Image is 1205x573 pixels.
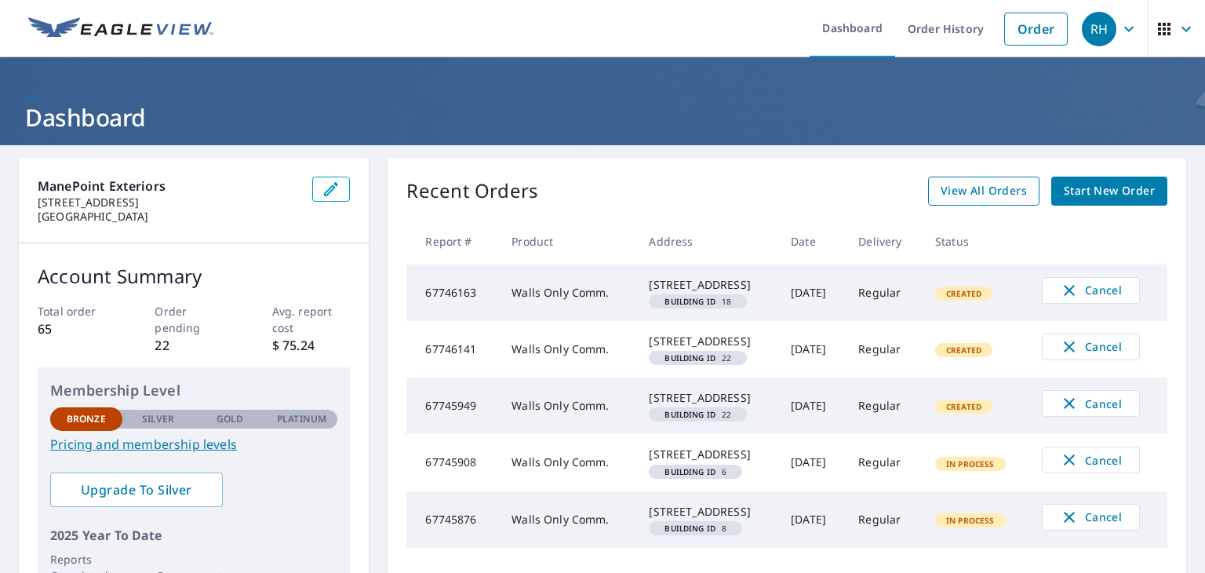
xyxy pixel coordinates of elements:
[155,336,233,355] p: 22
[1042,334,1140,360] button: Cancel
[778,378,846,434] td: [DATE]
[142,412,175,426] p: Silver
[406,491,499,548] td: 67745876
[1058,338,1123,356] span: Cancel
[272,336,351,355] p: $ 75.24
[38,177,300,195] p: ManePoint Exteriors
[937,401,991,412] span: Created
[38,319,116,338] p: 65
[499,265,636,321] td: Walls Only Comm.
[1058,508,1123,527] span: Cancel
[846,218,923,265] th: Delivery
[1042,277,1140,304] button: Cancel
[499,218,636,265] th: Product
[778,321,846,378] td: [DATE]
[50,526,337,545] p: 2025 Year To Date
[846,378,923,434] td: Regular
[664,354,715,362] em: Building ID
[28,17,213,41] img: EV Logo
[63,481,210,498] span: Upgrade To Silver
[50,435,337,454] a: Pricing and membership levels
[38,195,300,210] p: [STREET_ADDRESS]
[1058,394,1123,413] span: Cancel
[406,177,538,206] p: Recent Orders
[778,491,846,548] td: [DATE]
[655,524,736,532] span: 8
[50,380,337,401] p: Membership Level
[846,491,923,548] td: Regular
[636,218,778,265] th: Address
[655,468,736,476] span: 6
[655,354,741,362] span: 22
[499,378,636,434] td: Walls Only Comm.
[664,411,715,418] em: Building ID
[649,447,766,462] div: [STREET_ADDRESS]
[19,101,1186,133] h1: Dashboard
[941,181,1027,201] span: View All Orders
[923,218,1029,265] th: Status
[38,262,350,290] p: Account Summary
[937,515,1004,526] span: In Process
[1058,281,1123,300] span: Cancel
[846,265,923,321] td: Regular
[155,303,233,336] p: Order pending
[1064,181,1155,201] span: Start New Order
[655,411,741,418] span: 22
[1058,451,1123,469] span: Cancel
[499,491,636,548] td: Walls Only Comm.
[1042,447,1140,473] button: Cancel
[655,297,741,305] span: 18
[664,297,715,305] em: Building ID
[649,277,766,293] div: [STREET_ADDRESS]
[277,412,326,426] p: Platinum
[406,378,499,434] td: 67745949
[67,412,106,426] p: Bronze
[38,303,116,319] p: Total order
[778,218,846,265] th: Date
[937,345,991,356] span: Created
[1042,390,1140,417] button: Cancel
[664,468,715,476] em: Building ID
[499,321,636,378] td: Walls Only Comm.
[937,458,1004,469] span: In Process
[406,218,499,265] th: Report #
[649,334,766,349] div: [STREET_ADDRESS]
[846,321,923,378] td: Regular
[217,412,243,426] p: Gold
[778,265,846,321] td: [DATE]
[272,303,351,336] p: Avg. report cost
[406,265,499,321] td: 67746163
[406,321,499,378] td: 67746141
[928,177,1039,206] a: View All Orders
[1082,12,1116,46] div: RH
[38,210,300,224] p: [GEOGRAPHIC_DATA]
[406,434,499,491] td: 67745908
[649,504,766,520] div: [STREET_ADDRESS]
[778,434,846,491] td: [DATE]
[649,390,766,406] div: [STREET_ADDRESS]
[846,434,923,491] td: Regular
[1004,13,1068,46] a: Order
[50,473,223,507] a: Upgrade To Silver
[937,288,991,299] span: Created
[499,434,636,491] td: Walls Only Comm.
[1051,177,1167,206] a: Start New Order
[1042,504,1140,531] button: Cancel
[664,524,715,532] em: Building ID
